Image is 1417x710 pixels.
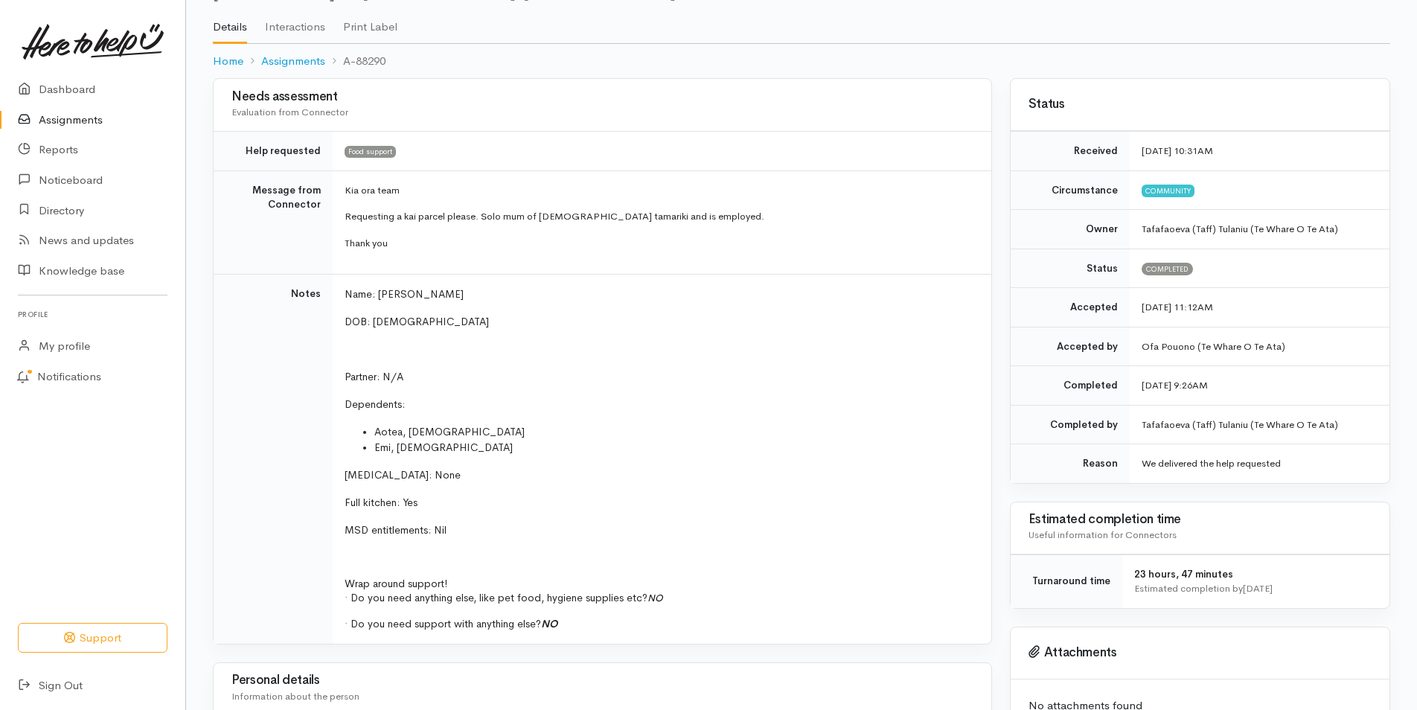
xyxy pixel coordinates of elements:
[1011,210,1130,249] td: Owner
[541,617,557,630] i: NO
[214,132,333,171] td: Help requested
[214,170,333,275] td: Message from Connector
[345,577,447,590] span: Wrap around support!
[345,397,405,411] span: Dependents:
[1142,301,1213,313] time: [DATE] 11:12AM
[1142,263,1193,275] span: Completed
[18,304,167,324] h6: Profile
[1011,554,1122,608] td: Turnaround time
[1142,185,1194,196] span: Community
[1130,444,1389,483] td: We delivered the help requested
[214,275,333,644] td: Notes
[1130,405,1389,444] td: Tafafaoeva (Taff) Tulaniu (Te Whare O Te Ata)
[1134,581,1372,596] div: Estimated completion by
[1142,223,1338,235] span: Tafafaoeva (Taff) Tulaniu (Te Whare O Te Ata)
[345,496,418,509] span: Full kitchen: Yes
[374,425,525,438] span: Aotea, [DEMOGRAPHIC_DATA]
[231,106,348,118] span: Evaluation from Connector
[1011,327,1130,366] td: Accepted by
[1011,249,1130,288] td: Status
[345,370,403,383] span: Partner: N/A
[345,146,396,158] span: Food support
[647,592,662,604] i: NO
[1130,327,1389,366] td: Ofa Pouono (Te Whare O Te Ata)
[345,617,541,630] span: · Do you need support with anything else?
[1134,568,1233,581] span: 23 hours, 47 minutes
[345,183,973,198] p: Kia ora team
[1029,97,1372,112] h3: Status
[1011,170,1130,210] td: Circumstance
[18,623,167,653] button: Support
[261,53,325,70] a: Assignments
[265,1,325,42] a: Interactions
[1243,582,1273,595] time: [DATE]
[345,591,647,604] span: · Do you need anything else, like pet food, hygiene supplies etc?
[1011,444,1130,483] td: Reason
[1011,366,1130,406] td: Completed
[345,209,973,224] p: Requesting a kai parcel please. Solo mum of [DEMOGRAPHIC_DATA] tamariki and is employed.
[1142,144,1213,157] time: [DATE] 10:31AM
[1011,405,1130,444] td: Completed by
[231,690,359,703] span: Information about the person
[345,287,464,301] span: Name: [PERSON_NAME]
[1029,513,1372,527] h3: Estimated completion time
[1029,528,1177,541] span: Useful information for Connectors
[231,90,973,104] h3: Needs assessment
[1029,645,1372,660] h3: Attachments
[345,236,973,251] p: Thank you
[345,315,489,328] span: DOB: [DEMOGRAPHIC_DATA]
[343,1,397,42] a: Print Label
[1011,288,1130,327] td: Accepted
[213,1,247,44] a: Details
[1142,379,1208,391] time: [DATE] 9:26AM
[325,53,386,70] li: A-88290
[374,441,513,454] span: Emi, [DEMOGRAPHIC_DATA]
[345,523,447,537] span: MSD entitlements: Nil
[345,468,461,482] span: [MEDICAL_DATA]: None
[213,53,243,70] a: Home
[1011,132,1130,171] td: Received
[231,674,973,688] h3: Personal details
[213,44,1390,79] nav: breadcrumb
